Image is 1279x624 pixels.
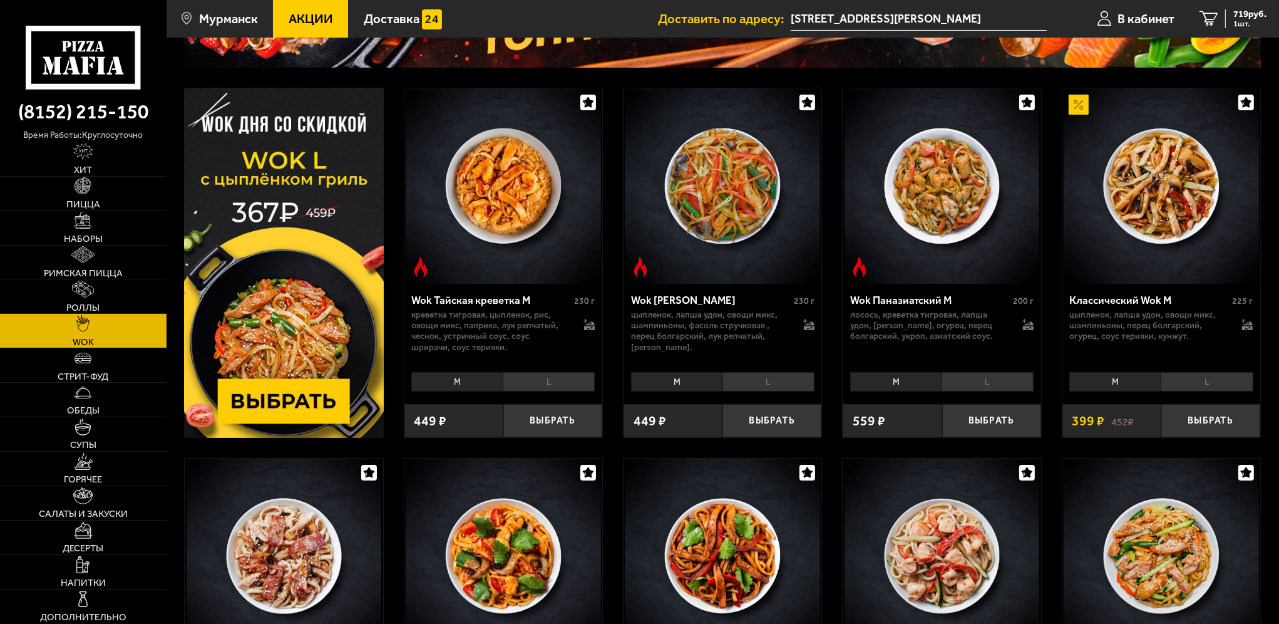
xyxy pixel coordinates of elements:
button: Выбрать [503,404,602,437]
span: Хит [74,165,92,175]
span: 559 ₽ [853,414,885,427]
li: M [411,372,503,391]
li: L [722,372,814,391]
span: Римская пицца [44,269,123,278]
li: L [503,372,595,391]
li: M [850,372,942,391]
button: Выбрать [942,404,1041,437]
li: M [1069,372,1161,391]
span: 449 ₽ [414,414,447,427]
a: Острое блюдоWok Тайская креветка M [404,88,602,284]
span: Доставка [364,13,419,25]
span: Пицца [66,200,100,209]
span: Стрит-фуд [58,372,108,382]
span: 1 шт. [1233,20,1266,28]
img: Острое блюдо [630,257,650,277]
li: L [942,372,1034,391]
span: 449 ₽ [634,414,666,427]
span: Напитки [61,578,106,588]
span: 225 г [1232,296,1253,306]
span: Горячее [64,475,102,484]
span: Дополнительно [40,613,126,622]
div: Wok [PERSON_NAME] [631,294,791,306]
button: Выбрать [722,404,821,437]
span: Салаты и закуски [39,509,128,519]
span: Акции [289,13,333,25]
span: Супы [70,440,96,450]
img: Острое блюдо [850,257,870,277]
p: креветка тигровая, цыпленок, рис, овощи микс, паприка, лук репчатый, чеснок, устричный соус, соус... [411,309,570,352]
img: Акционный [1069,95,1089,115]
span: 399 ₽ [1072,414,1105,427]
img: Wok Тайская креветка M [406,88,601,284]
input: Ваш адрес доставки [791,8,1047,31]
p: лосось, креветка тигровая, лапша удон, [PERSON_NAME], огурец, перец болгарский, укроп, азиатский ... [850,309,1009,341]
div: Wok Паназиатский M [850,294,1010,306]
img: Wok Паназиатский M [845,88,1040,284]
s: 452 ₽ [1111,414,1134,427]
span: 200 г [1013,296,1034,306]
span: 230 г [794,296,814,306]
img: Wok Карри М [625,88,820,284]
div: Wok Тайская креветка M [411,294,571,306]
p: цыпленок, лапша удон, овощи микс, шампиньоны, перец болгарский, огурец, соус терияки, кунжут. [1069,309,1228,341]
li: L [1161,372,1253,391]
a: Острое блюдоWok Карри М [624,88,821,284]
span: Роллы [66,303,100,313]
span: Мурманск [199,13,258,25]
button: Выбрать [1161,404,1260,437]
span: Наборы [64,234,103,244]
li: M [631,372,722,391]
span: Десерты [63,544,103,553]
a: Острое блюдоWok Паназиатский M [843,88,1040,284]
span: В кабинет [1117,13,1174,25]
p: цыпленок, лапша удон, овощи микс, шампиньоны, фасоль стручковая , перец болгарский, лук репчатый,... [631,309,790,352]
img: Острое блюдо [411,257,431,277]
span: 719 руб. [1233,9,1266,19]
span: WOK [73,338,94,347]
img: Классический Wok M [1064,88,1259,284]
span: 230 г [574,296,595,306]
img: 15daf4d41897b9f0e9f617042186c801.svg [422,9,442,29]
span: Доставить по адресу: [658,13,791,25]
div: Классический Wok M [1069,294,1229,306]
span: Обеды [67,406,100,415]
a: АкционныйКлассический Wok M [1062,88,1260,284]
